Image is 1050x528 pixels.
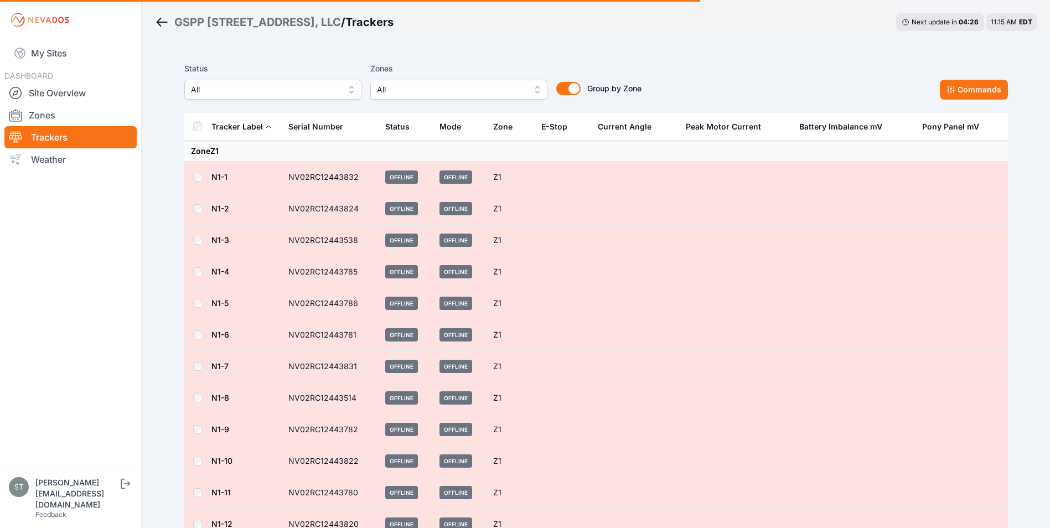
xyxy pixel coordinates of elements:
span: Offline [439,297,472,310]
span: Offline [385,297,418,310]
td: Z1 [487,256,535,288]
span: Offline [439,202,472,215]
a: Zones [4,104,137,126]
span: Offline [385,423,418,436]
td: Z1 [487,351,535,382]
span: Offline [439,454,472,468]
label: Status [184,62,361,75]
td: Z1 [487,414,535,446]
span: EDT [1019,18,1032,26]
div: 04 : 26 [959,18,979,27]
span: Next update in [912,18,957,26]
span: Offline [439,360,472,373]
a: N1-2 [211,204,229,213]
button: Zone [493,113,521,140]
button: Tracker Label [211,113,272,140]
span: / [341,14,345,30]
td: NV02RC12443538 [282,225,379,256]
button: All [184,80,361,100]
span: All [377,83,525,96]
span: Offline [385,486,418,499]
a: N1-6 [211,330,229,339]
td: Z1 [487,225,535,256]
div: [PERSON_NAME][EMAIL_ADDRESS][DOMAIN_NAME] [35,477,118,510]
a: GSPP [STREET_ADDRESS], LLC [174,14,341,30]
span: DASHBOARD [4,71,53,80]
td: NV02RC12443785 [282,256,379,288]
div: Zone [493,121,513,132]
div: E-Stop [541,121,567,132]
img: steve@nevados.solar [9,477,29,497]
span: Offline [439,328,472,341]
span: Offline [385,391,418,405]
div: Tracker Label [211,121,263,132]
button: Pony Panel mV [922,113,988,140]
a: Weather [4,148,137,170]
a: N1-11 [211,488,231,497]
td: NV02RC12443786 [282,288,379,319]
a: N1-4 [211,267,229,276]
td: Z1 [487,288,535,319]
div: Status [385,121,410,132]
span: Offline [439,423,472,436]
div: Current Angle [598,121,651,132]
td: NV02RC12443782 [282,414,379,446]
span: All [191,83,339,96]
td: NV02RC12443824 [282,193,379,225]
a: N1-7 [211,361,229,371]
div: Serial Number [288,121,343,132]
span: Group by Zone [587,84,642,93]
button: Commands [940,80,1008,100]
button: Battery Imbalance mV [799,113,891,140]
span: Offline [385,265,418,278]
img: Nevados [9,11,71,29]
span: Offline [439,486,472,499]
td: Zone Z1 [184,141,1008,162]
a: N1-3 [211,235,229,245]
td: NV02RC12443832 [282,162,379,193]
span: Offline [385,170,418,184]
div: Peak Motor Current [686,121,761,132]
a: N1-10 [211,456,232,465]
a: N1-8 [211,393,229,402]
td: Z1 [487,193,535,225]
button: E-Stop [541,113,576,140]
span: Offline [385,454,418,468]
button: Peak Motor Current [686,113,770,140]
span: Offline [439,234,472,247]
a: N1-5 [211,298,229,308]
a: N1-9 [211,425,229,434]
span: Offline [385,234,418,247]
label: Zones [370,62,547,75]
td: Z1 [487,162,535,193]
td: Z1 [487,477,535,509]
td: NV02RC12443822 [282,446,379,477]
h3: Trackers [345,14,394,30]
td: NV02RC12443780 [282,477,379,509]
a: Feedback [35,510,66,519]
button: Current Angle [598,113,660,140]
a: My Sites [4,40,137,66]
td: Z1 [487,446,535,477]
span: Offline [385,328,418,341]
span: Offline [439,265,472,278]
td: NV02RC12443831 [282,351,379,382]
div: Battery Imbalance mV [799,121,882,132]
span: 11:15 AM [991,18,1017,26]
button: All [370,80,547,100]
a: Site Overview [4,82,137,104]
td: Z1 [487,319,535,351]
td: NV02RC12443781 [282,319,379,351]
div: Mode [439,121,461,132]
span: Offline [439,391,472,405]
td: Z1 [487,382,535,414]
a: Trackers [4,126,137,148]
button: Serial Number [288,113,352,140]
button: Mode [439,113,470,140]
span: Offline [385,360,418,373]
a: N1-1 [211,172,227,182]
button: Status [385,113,418,140]
span: Offline [439,170,472,184]
div: Pony Panel mV [922,121,979,132]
